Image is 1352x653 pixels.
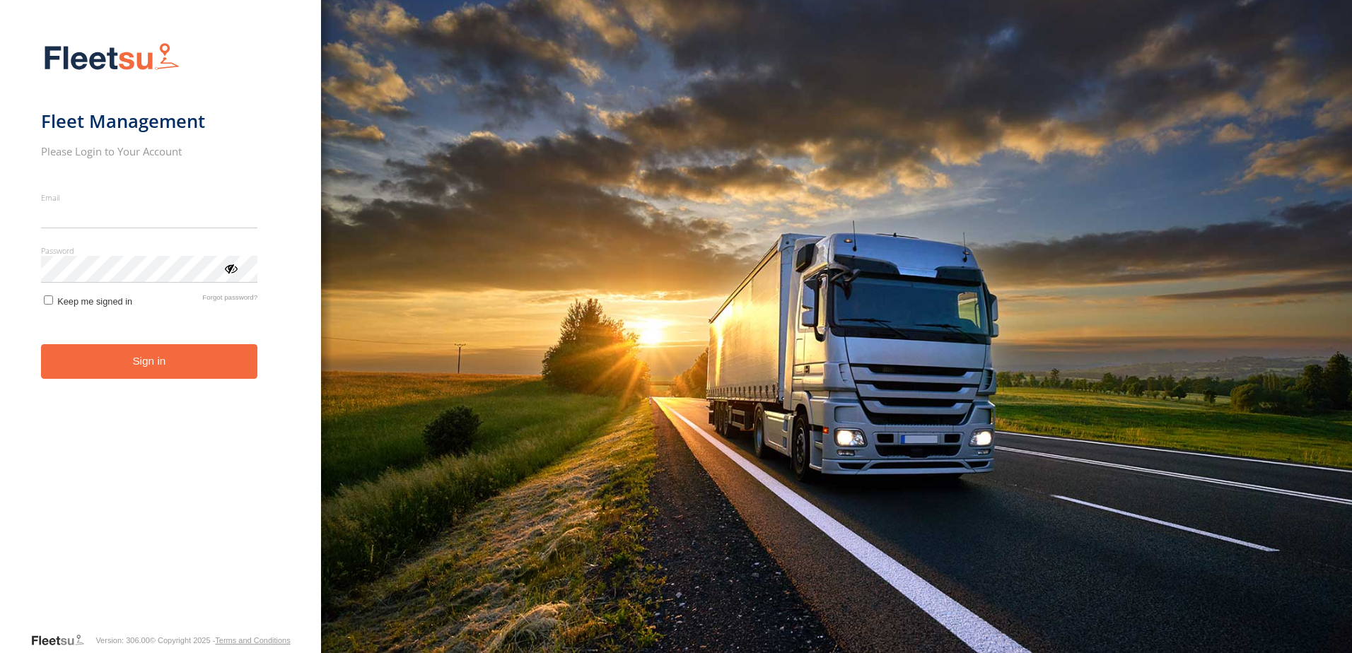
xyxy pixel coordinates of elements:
button: Sign in [41,344,258,379]
img: Fleetsu [41,40,182,76]
div: © Copyright 2025 - [150,636,291,645]
input: Keep me signed in [44,295,53,305]
div: Version: 306.00 [95,636,149,645]
h1: Fleet Management [41,110,258,133]
label: Email [41,192,258,203]
a: Visit our Website [30,633,95,647]
span: Keep me signed in [57,296,132,307]
h2: Please Login to Your Account [41,144,258,158]
a: Forgot password? [202,293,257,307]
div: ViewPassword [223,261,238,275]
form: main [41,34,281,632]
label: Password [41,245,258,256]
a: Terms and Conditions [215,636,290,645]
